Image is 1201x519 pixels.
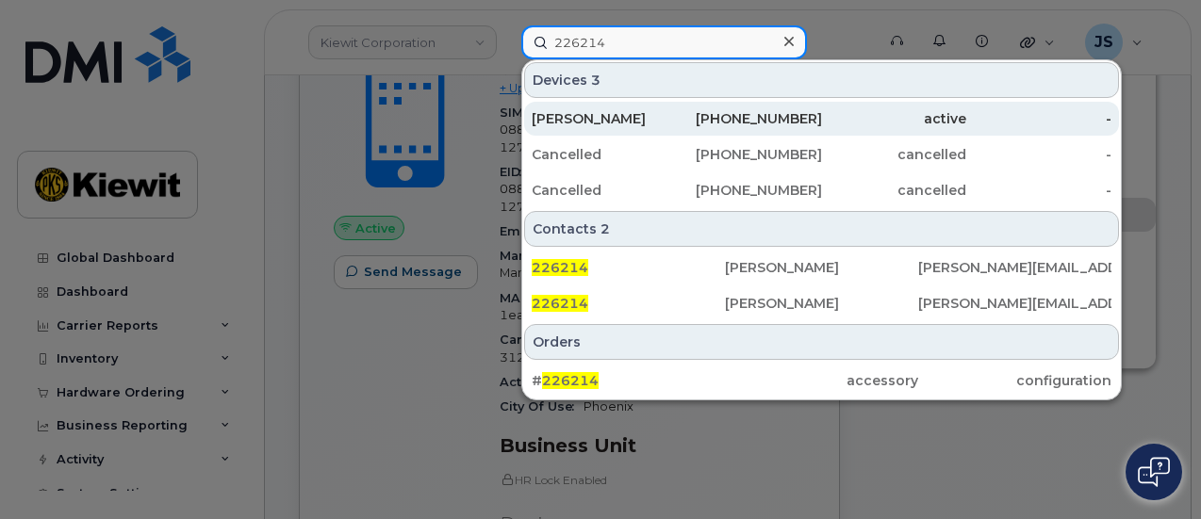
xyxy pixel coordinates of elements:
[542,372,599,389] span: 226214
[532,371,725,390] div: #
[521,25,807,59] input: Find something...
[524,102,1119,136] a: [PERSON_NAME][PHONE_NUMBER]active-
[532,109,677,128] div: [PERSON_NAME]
[532,295,588,312] span: 226214
[918,258,1111,277] div: [PERSON_NAME][EMAIL_ADDRESS][DOMAIN_NAME]
[1138,457,1170,487] img: Open chat
[532,259,588,276] span: 226214
[524,364,1119,397] a: #226214accessoryconfiguration
[600,219,610,238] span: 2
[725,371,918,390] div: accessory
[524,62,1119,98] div: Devices
[725,294,918,313] div: [PERSON_NAME]
[524,286,1119,320] a: 226214[PERSON_NAME][PERSON_NAME][EMAIL_ADDRESS][DOMAIN_NAME]
[677,109,822,128] div: [PHONE_NUMBER]
[591,71,600,89] span: 3
[918,371,1111,390] div: configuration
[524,251,1119,284] a: 226214[PERSON_NAME][PERSON_NAME][EMAIL_ADDRESS][DOMAIN_NAME]
[532,181,677,200] div: Cancelled
[524,173,1119,207] a: Cancelled[PHONE_NUMBER]cancelled-
[966,145,1111,164] div: -
[966,109,1111,128] div: -
[822,181,967,200] div: cancelled
[532,145,677,164] div: Cancelled
[524,324,1119,360] div: Orders
[822,109,967,128] div: active
[725,258,918,277] div: [PERSON_NAME]
[677,145,822,164] div: [PHONE_NUMBER]
[677,181,822,200] div: [PHONE_NUMBER]
[822,145,967,164] div: cancelled
[524,211,1119,247] div: Contacts
[918,294,1111,313] div: [PERSON_NAME][EMAIL_ADDRESS][DOMAIN_NAME]
[966,181,1111,200] div: -
[524,138,1119,171] a: Cancelled[PHONE_NUMBER]cancelled-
